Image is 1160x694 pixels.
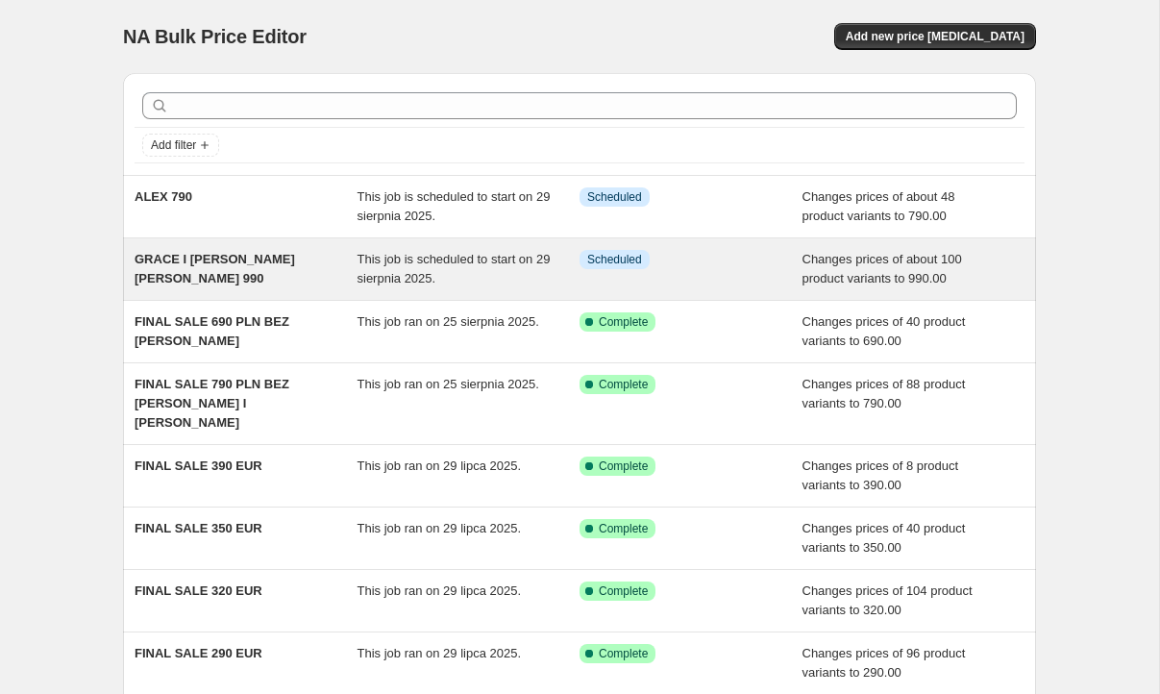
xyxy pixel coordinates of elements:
span: FINAL SALE 690 PLN BEZ [PERSON_NAME] [135,314,289,348]
span: This job is scheduled to start on 29 sierpnia 2025. [358,189,551,223]
span: GRACE I [PERSON_NAME] [PERSON_NAME] 990 [135,252,295,285]
span: This job ran on 29 lipca 2025. [358,459,522,473]
span: This job is scheduled to start on 29 sierpnia 2025. [358,252,551,285]
span: Complete [599,314,648,330]
span: FINAL SALE 790 PLN BEZ [PERSON_NAME] I [PERSON_NAME] [135,377,289,430]
span: Complete [599,521,648,536]
span: Changes prices of 40 product variants to 350.00 [802,521,966,555]
span: Changes prices of about 100 product variants to 990.00 [802,252,962,285]
span: Changes prices of 8 product variants to 390.00 [802,459,959,492]
span: Scheduled [587,252,642,267]
span: Complete [599,377,648,392]
span: FINAL SALE 290 EUR [135,646,262,660]
span: Changes prices of 88 product variants to 790.00 [802,377,966,410]
span: Complete [599,583,648,599]
span: Add filter [151,137,196,153]
span: FINAL SALE 320 EUR [135,583,262,598]
span: Add new price [MEDICAL_DATA] [846,29,1024,44]
span: Changes prices of about 48 product variants to 790.00 [802,189,955,223]
span: NA Bulk Price Editor [123,26,307,47]
span: FINAL SALE 350 EUR [135,521,262,535]
span: This job ran on 25 sierpnia 2025. [358,377,539,391]
button: Add new price [MEDICAL_DATA] [834,23,1036,50]
span: This job ran on 29 lipca 2025. [358,646,522,660]
span: Changes prices of 96 product variants to 290.00 [802,646,966,680]
span: Complete [599,459,648,474]
span: This job ran on 29 lipca 2025. [358,583,522,598]
span: Changes prices of 40 product variants to 690.00 [802,314,966,348]
span: Changes prices of 104 product variants to 320.00 [802,583,973,617]
span: This job ran on 29 lipca 2025. [358,521,522,535]
span: FINAL SALE 390 EUR [135,459,262,473]
span: This job ran on 25 sierpnia 2025. [358,314,539,329]
button: Add filter [142,134,219,157]
span: ALEX 790 [135,189,192,204]
span: Scheduled [587,189,642,205]
span: Complete [599,646,648,661]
